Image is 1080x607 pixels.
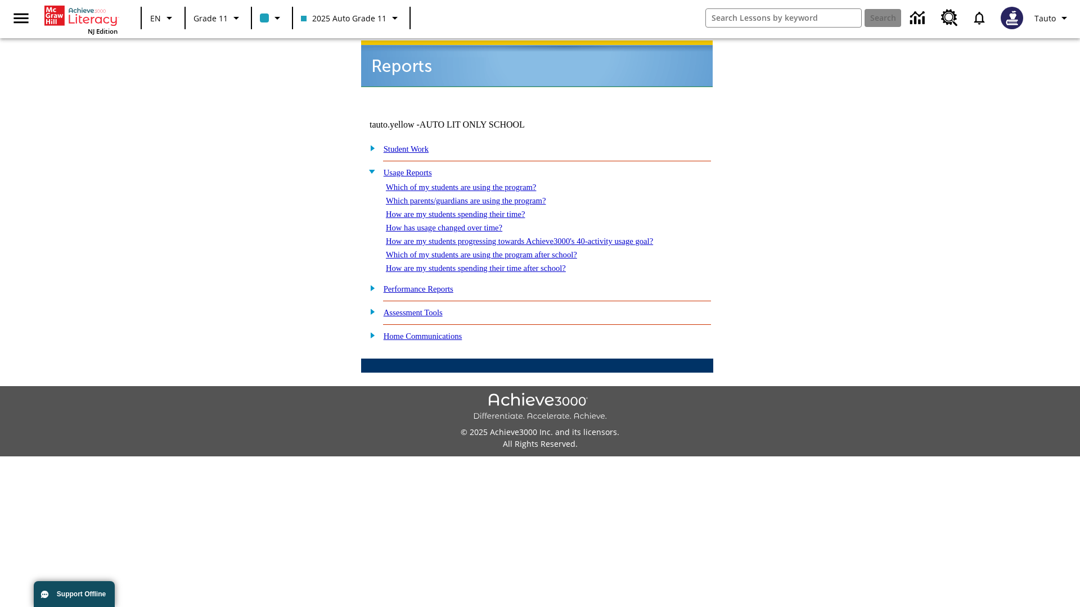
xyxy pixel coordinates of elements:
[386,264,566,273] a: How are my students spending their time after school?
[1001,7,1023,29] img: Avatar
[189,8,247,28] button: Grade: Grade 11, Select a grade
[44,3,118,35] div: Home
[386,223,502,232] a: How has usage changed over time?
[57,590,106,598] span: Support Offline
[384,144,429,153] a: Student Work
[361,40,713,87] img: header
[34,581,115,607] button: Support Offline
[301,12,386,24] span: 2025 Auto Grade 11
[296,8,406,28] button: Class: 2025 Auto Grade 11, Select your class
[384,284,453,293] a: Performance Reports
[4,2,38,35] button: Open side menu
[473,393,607,422] img: Achieve3000 Differentiate Accelerate Achieve
[386,183,536,192] a: Which of my students are using the program?
[965,3,994,33] a: Notifications
[386,250,577,259] a: Which of my students are using the program after school?
[255,8,289,28] button: Class color is light blue. Change class color
[364,330,376,340] img: plus.gif
[364,166,376,176] img: minus.gif
[1034,12,1056,24] span: Tauto
[386,237,653,246] a: How are my students progressing towards Achieve3000's 40-activity usage goal?
[934,3,965,33] a: Resource Center, Will open in new tab
[384,168,432,177] a: Usage Reports
[420,120,525,129] nobr: AUTO LIT ONLY SCHOOL
[1030,8,1075,28] button: Profile/Settings
[370,120,577,130] td: tauto.yellow -
[903,3,934,34] a: Data Center
[706,9,861,27] input: search field
[145,8,181,28] button: Language: EN, Select a language
[384,308,443,317] a: Assessment Tools
[364,283,376,293] img: plus.gif
[364,143,376,153] img: plus.gif
[88,27,118,35] span: NJ Edition
[150,12,161,24] span: EN
[384,332,462,341] a: Home Communications
[994,3,1030,33] button: Select a new avatar
[364,306,376,316] img: plus.gif
[386,210,525,219] a: How are my students spending their time?
[193,12,228,24] span: Grade 11
[386,196,546,205] a: Which parents/guardians are using the program?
